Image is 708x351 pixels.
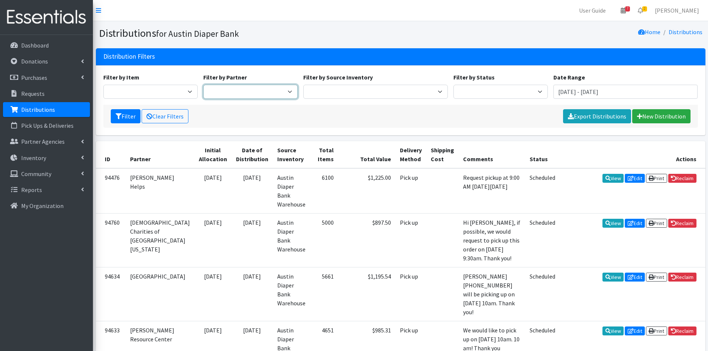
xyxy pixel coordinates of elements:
td: Austin Diaper Bank Warehouse [273,213,310,267]
td: 5661 [310,267,338,321]
label: Filter by Item [103,73,139,82]
a: Edit [625,326,645,335]
a: [PERSON_NAME] [649,3,705,18]
a: View [602,273,624,282]
p: Requests [21,90,45,97]
a: View [602,174,624,183]
td: [DEMOGRAPHIC_DATA] Charities of [GEOGRAPHIC_DATA][US_STATE] [126,213,194,267]
a: View [602,219,624,228]
button: Filter [111,109,140,123]
p: Reports [21,186,42,194]
td: Scheduled [525,213,560,267]
td: [DATE] [232,213,273,267]
td: [DATE] [194,168,232,214]
span: 2 [642,6,647,12]
a: Community [3,166,90,181]
a: Dashboard [3,38,90,53]
td: $1,225.00 [338,168,395,214]
a: User Guide [573,3,612,18]
p: Partner Agencies [21,138,65,145]
label: Filter by Status [453,73,495,82]
th: Delivery Method [395,141,426,168]
td: [GEOGRAPHIC_DATA] [126,267,194,321]
a: Inventory [3,150,90,165]
a: Pick Ups & Deliveries [3,118,90,133]
td: 5000 [310,213,338,267]
a: 7 [615,3,632,18]
a: View [602,326,624,335]
td: Pick up [395,168,426,214]
h1: Distributions [99,27,398,40]
a: Requests [3,86,90,101]
p: Inventory [21,154,46,162]
p: Dashboard [21,42,49,49]
a: 2 [632,3,649,18]
img: HumanEssentials [3,5,90,30]
a: New Distribution [632,109,691,123]
td: Request pickup at 9:00 AM [DATE][DATE] [459,168,525,214]
td: $897.50 [338,213,395,267]
td: Scheduled [525,168,560,214]
a: Home [638,28,660,36]
th: Shipping Cost [426,141,459,168]
a: Edit [625,174,645,183]
label: Filter by Source Inventory [303,73,373,82]
th: Partner [126,141,194,168]
a: Export Distributions [563,109,631,123]
td: Austin Diaper Bank Warehouse [273,267,310,321]
th: Date of Distribution [232,141,273,168]
a: Print [646,174,667,183]
th: Source Inventory [273,141,310,168]
td: [PERSON_NAME] Helps [126,168,194,214]
a: Reclaim [668,273,696,282]
p: Purchases [21,74,47,81]
th: Status [525,141,560,168]
td: 6100 [310,168,338,214]
td: 94476 [96,168,126,214]
a: Purchases [3,70,90,85]
a: Distributions [669,28,702,36]
a: Donations [3,54,90,69]
label: Filter by Partner [203,73,247,82]
label: Date Range [553,73,585,82]
a: Reclaim [668,219,696,228]
td: Austin Diaper Bank Warehouse [273,168,310,214]
th: Actions [560,141,705,168]
a: Reclaim [668,326,696,335]
small: for Austin Diaper Bank [156,28,239,39]
a: Distributions [3,102,90,117]
p: Distributions [21,106,55,113]
th: Total Value [338,141,395,168]
a: Edit [625,273,645,282]
a: Print [646,219,667,228]
th: Initial Allocation [194,141,232,168]
td: [DATE] [194,267,232,321]
a: Partner Agencies [3,134,90,149]
a: Clear Filters [142,109,188,123]
a: Print [646,326,667,335]
h3: Distribution Filters [103,53,155,61]
td: [DATE] [194,213,232,267]
p: Donations [21,58,48,65]
td: [DATE] [232,267,273,321]
th: Total Items [310,141,338,168]
a: Reclaim [668,174,696,183]
td: 94634 [96,267,126,321]
th: Comments [459,141,525,168]
a: Print [646,273,667,282]
td: Pick up [395,267,426,321]
p: Pick Ups & Deliveries [21,122,74,129]
a: Edit [625,219,645,228]
p: Community [21,170,51,178]
td: [PERSON_NAME] [PHONE_NUMBER] will be picking up on [DATE] 10am. Thank you! [459,267,525,321]
td: Pick up [395,213,426,267]
th: ID [96,141,126,168]
span: 7 [625,6,630,12]
td: 94760 [96,213,126,267]
td: $1,195.54 [338,267,395,321]
td: Hi [PERSON_NAME], if possible, we would request to pick up this order on [DATE] 9:30am. Thank you! [459,213,525,267]
td: Scheduled [525,267,560,321]
input: January 1, 2011 - December 31, 2011 [553,85,698,99]
a: My Organization [3,198,90,213]
td: [DATE] [232,168,273,214]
